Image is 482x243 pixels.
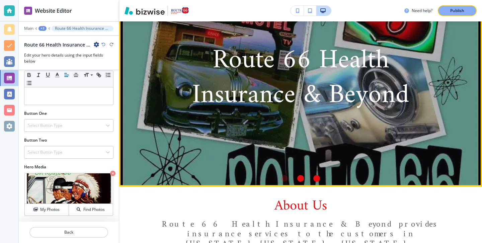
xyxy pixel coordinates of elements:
h2: Route 66 Health Insurance & Beyond [24,41,91,48]
button: Find Photos [69,204,113,216]
h4: Select Button Type [28,123,63,129]
li: Go to slide 2 [293,170,309,186]
h4: Select Button Type [28,149,63,155]
h4: My Photos [40,207,60,213]
h2: Button Two [24,137,47,143]
span: About Us [274,194,327,219]
h3: Edit your hero details using the input fields below [24,52,113,64]
h4: Find Photos [83,207,105,213]
p: Route 66 Health Insurance & Beyond [55,26,110,31]
h2: Button One [24,110,47,116]
li: Go to slide 3 [309,170,325,186]
button: +3 [38,26,47,31]
img: Bizwise Logo [125,7,165,15]
button: Publish [438,5,477,16]
p: Route 66 Health Insurance & Beyond [180,44,421,113]
img: Your Logo [171,7,189,14]
h2: Website Editor [35,7,72,15]
img: editor icon [24,7,32,15]
li: Go to slide 1 [276,170,293,186]
p: Back [30,229,107,235]
h2: Hero Media [24,164,113,170]
button: Route 66 Health Insurance & Beyond [52,26,113,31]
button: Back [29,227,108,238]
button: My Photos [25,204,69,216]
h3: Need help? [412,8,432,14]
div: My PhotosFind Photos [24,173,113,216]
button: Main [24,26,33,31]
p: Publish [450,8,464,14]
